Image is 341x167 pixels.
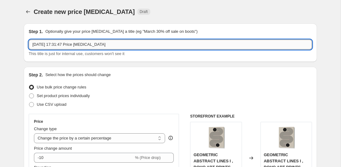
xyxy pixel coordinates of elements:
[34,8,135,15] span: Create new price [MEDICAL_DATA]
[29,72,43,78] h2: Step 2.
[274,125,298,150] img: gallerywrap-resized_212f066c-7c3d-4415-9b16-553eb73bee29_80x.jpg
[37,102,66,107] span: Use CSV upload
[24,7,32,16] button: Price change jobs
[29,51,124,56] span: This title is just for internal use, customers won't see it
[37,93,90,98] span: Set product prices individually
[37,85,86,89] span: Use bulk price change rules
[29,28,43,35] h2: Step 1.
[135,155,160,160] span: % (Price drop)
[45,72,111,78] p: Select how the prices should change
[34,146,72,151] span: Price change amount
[204,125,228,150] img: gallerywrap-resized_212f066c-7c3d-4415-9b16-553eb73bee29_80x.jpg
[168,135,174,141] div: help
[140,9,148,14] span: Draft
[34,119,43,124] h3: Price
[45,28,198,35] p: Optionally give your price [MEDICAL_DATA] a title (eg "March 30% off sale on boots")
[190,114,312,119] h6: STOREFRONT EXAMPLE
[29,40,312,49] input: 30% off holiday sale
[34,126,57,131] span: Change type
[34,153,134,163] input: -15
